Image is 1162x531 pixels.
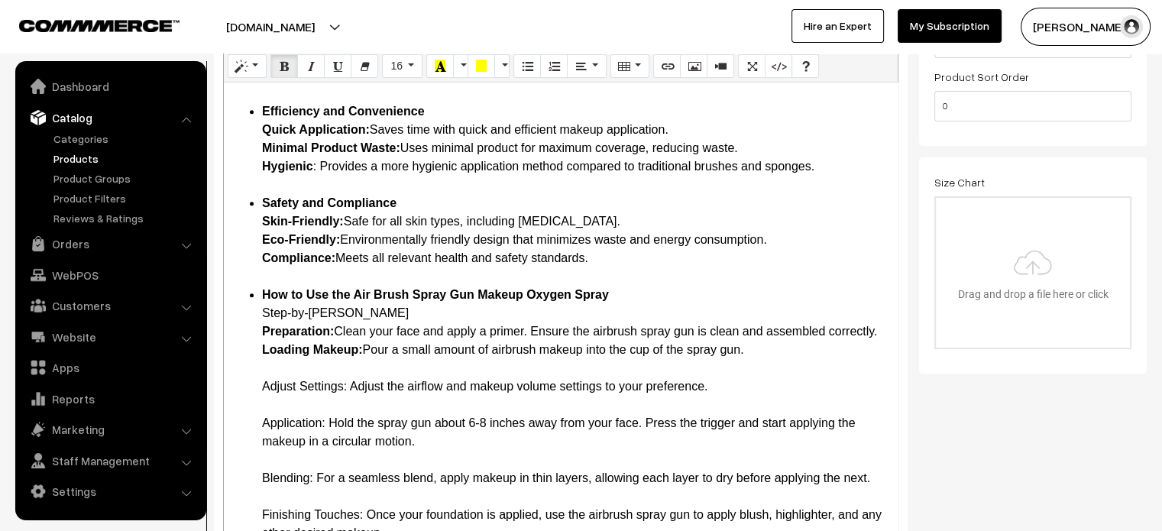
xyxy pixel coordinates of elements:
img: COMMMERCE [19,20,180,31]
input: Enter Number [934,91,1131,121]
label: Product Sort Order [934,69,1029,85]
a: Products [50,151,201,167]
button: Style [228,54,267,79]
a: Apps [19,354,201,381]
a: WebPOS [19,261,201,289]
button: Table [610,54,649,79]
b: Loading Makeup: [262,343,363,356]
button: [DOMAIN_NAME] [173,8,368,46]
a: Staff Management [19,447,201,474]
li: Saves time with quick and efficient makeup application. Uses minimal product for maximum coverage... [262,102,890,194]
button: Font Size [382,54,422,79]
a: Categories [50,131,201,147]
span: 16 [390,60,403,72]
a: Product Groups [50,170,201,186]
button: Italic (CTRL+I) [297,54,325,79]
label: Size Chart [934,174,985,190]
a: Customers [19,292,201,319]
a: Website [19,323,201,351]
button: Background Color [468,54,495,79]
button: Underline (CTRL+U) [324,54,351,79]
button: More Color [494,54,510,79]
li: Safe for all skin types, including [MEDICAL_DATA]. Environmentally friendly design that minimizes... [262,194,890,286]
button: More Color [453,54,468,79]
a: Catalog [19,104,201,131]
button: Bold (CTRL+B) [270,54,298,79]
b: Safety and Compliance Skin-Friendly: [262,196,397,228]
button: Ordered list (CTRL+SHIFT+NUM8) [540,54,568,79]
b: Compliance: [262,251,335,264]
button: Recent Color [426,54,454,79]
a: My Subscription [898,9,1002,43]
b: Hygienic [262,160,313,173]
b: Preparation: [262,325,334,338]
button: Paragraph [567,54,606,79]
b: Eco-Friendly: [262,233,340,246]
button: Link (CTRL+K) [653,54,681,79]
img: user [1120,15,1143,38]
button: [PERSON_NAME] [1021,8,1151,46]
button: Picture [680,54,707,79]
a: Reports [19,385,201,413]
a: Reviews & Ratings [50,210,201,226]
button: Unordered list (CTRL+SHIFT+NUM7) [513,54,541,79]
a: Settings [19,478,201,505]
button: Remove Font Style (CTRL+\) [351,54,378,79]
b: Efficiency and Convenience Quick Application: [262,105,425,136]
a: Hire an Expert [791,9,884,43]
a: Orders [19,230,201,257]
button: Video [707,54,734,79]
a: Product Filters [50,190,201,206]
b: How to Use the Air Brush Spray Gun Makeup Oxygen Spray [262,288,609,301]
button: Help [791,54,819,79]
a: Dashboard [19,73,201,100]
b: Minimal Product Waste: [262,141,400,154]
button: Code View [765,54,792,79]
a: COMMMERCE [19,15,153,34]
button: Full Screen [738,54,765,79]
a: Marketing [19,416,201,443]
